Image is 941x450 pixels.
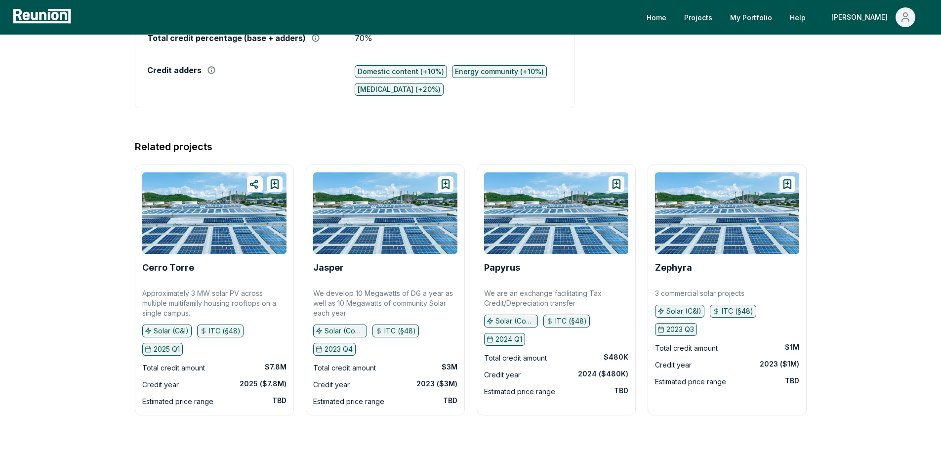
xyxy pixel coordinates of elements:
[313,262,344,273] b: Jasper
[484,288,628,308] p: We are an exchange facilitating Tax Credit/Depreciation transfer
[142,379,179,391] div: Credit year
[676,7,720,27] a: Projects
[655,263,692,273] a: Zephyra
[416,379,457,389] div: 2023 ($3M)
[722,7,780,27] a: My Portfolio
[142,263,194,273] a: Cerro Torre
[655,288,744,298] p: 3 commercial solar projects
[313,362,376,374] div: Total credit amount
[142,172,286,253] img: Cerro Torre
[785,376,799,386] div: TBD
[142,262,194,273] b: Cerro Torre
[313,379,350,391] div: Credit year
[655,359,692,371] div: Credit year
[442,362,457,372] div: $3M
[142,343,183,356] button: 2025 Q1
[495,316,535,326] p: Solar (Community), Solar (C&I)
[578,369,628,379] div: 2024 ($480K)
[555,316,587,326] p: ITC (§48)
[495,334,522,344] p: 2024 Q1
[154,326,189,336] p: Solar (C&I)
[604,352,628,362] div: $480K
[655,342,718,354] div: Total credit amount
[154,344,180,354] p: 2025 Q1
[484,262,520,273] b: Papyrus
[325,344,353,354] p: 2023 Q4
[265,362,286,372] div: $7.8M
[209,326,241,336] p: ITC (§48)
[240,379,286,389] div: 2025 ($7.8M)
[313,396,384,408] div: Estimated price range
[135,140,212,154] h4: Related projects
[655,305,705,318] button: Solar (C&I)
[384,326,416,336] p: ITC (§48)
[655,172,799,253] img: Zephyra
[823,7,923,27] button: [PERSON_NAME]
[655,262,692,273] b: Zephyra
[722,306,753,316] p: ITC (§48)
[760,359,799,369] div: 2023 ($1M)
[313,172,457,253] img: Jasper
[655,376,726,388] div: Estimated price range
[484,333,526,346] button: 2024 Q1
[455,67,544,77] div: Energy community (+10%)
[484,369,521,381] div: Credit year
[484,263,520,273] a: Papyrus
[142,362,205,374] div: Total credit amount
[313,343,356,356] button: 2023 Q4
[443,396,457,406] div: TBD
[147,33,306,43] label: Total credit percentage (base + adders)
[358,84,441,94] div: [MEDICAL_DATA] (+20%)
[358,67,444,77] div: Domestic content (+10%)
[147,65,202,75] label: Credit adders
[782,7,814,27] a: Help
[831,7,892,27] div: [PERSON_NAME]
[142,325,192,337] button: Solar (C&I)
[666,306,701,316] p: Solar (C&I)
[325,326,364,336] p: Solar (Community), Solar (C&I)
[614,386,628,396] div: TBD
[484,315,538,327] button: Solar (Community), Solar (C&I)
[639,7,674,27] a: Home
[313,325,368,337] button: Solar (Community), Solar (C&I)
[355,33,372,43] p: 70%
[313,288,457,318] p: We develop 10 Megawatts of DG a year as well as 10 Megawatts of community Solar each year
[655,323,697,336] button: 2023 Q3
[484,352,547,364] div: Total credit amount
[666,325,694,334] p: 2023 Q3
[639,7,931,27] nav: Main
[313,263,344,273] a: Jasper
[142,288,286,318] p: Approximately 3 MW solar PV across multiple multifamily housing rooftops on a single campus.
[484,172,628,253] img: Papyrus
[785,342,799,352] div: $1M
[484,386,555,398] div: Estimated price range
[142,396,213,408] div: Estimated price range
[272,396,286,406] div: TBD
